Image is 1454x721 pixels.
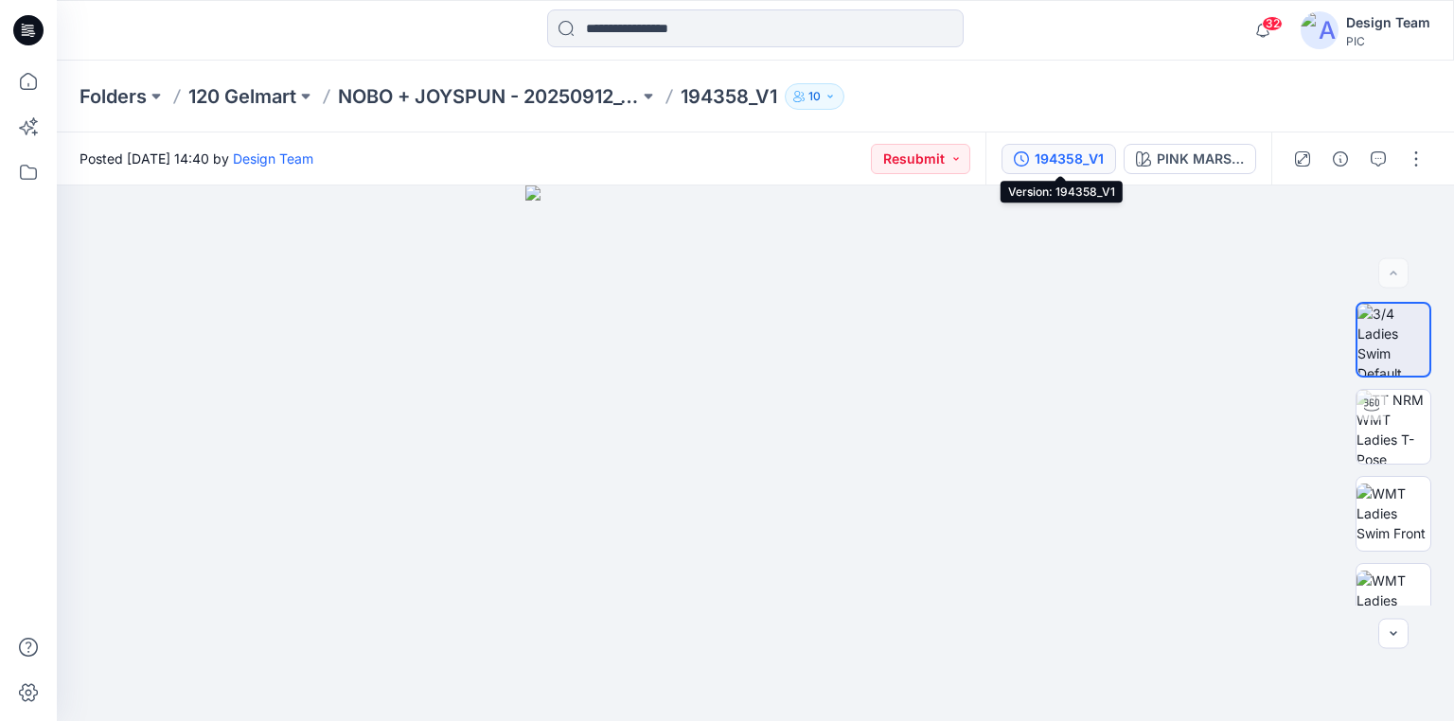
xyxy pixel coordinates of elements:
[1262,16,1283,31] span: 32
[1325,144,1356,174] button: Details
[1356,571,1430,630] img: WMT Ladies Swim Back
[1346,11,1430,34] div: Design Team
[1035,149,1104,169] div: 194358_V1
[1157,149,1244,169] div: PINK MARSHMALLOW
[1346,34,1430,48] div: PIC
[681,83,777,110] p: 194358_V1
[1124,144,1256,174] button: PINK MARSHMALLOW
[80,149,313,168] span: Posted [DATE] 14:40 by
[525,185,984,721] img: eyJhbGciOiJIUzI1NiIsImtpZCI6IjAiLCJzbHQiOiJzZXMiLCJ0eXAiOiJKV1QifQ.eyJkYXRhIjp7InR5cGUiOiJzdG9yYW...
[80,83,147,110] a: Folders
[1002,144,1116,174] button: 194358_V1
[338,83,639,110] a: NOBO + JOYSPUN - 20250912_120_GC
[808,86,821,107] p: 10
[233,150,313,167] a: Design Team
[785,83,844,110] button: 10
[1357,304,1429,376] img: 3/4 Ladies Swim Default
[188,83,296,110] a: 120 Gelmart
[1356,484,1430,543] img: WMT Ladies Swim Front
[1301,11,1339,49] img: avatar
[1356,390,1430,464] img: TT NRM WMT Ladies T-Pose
